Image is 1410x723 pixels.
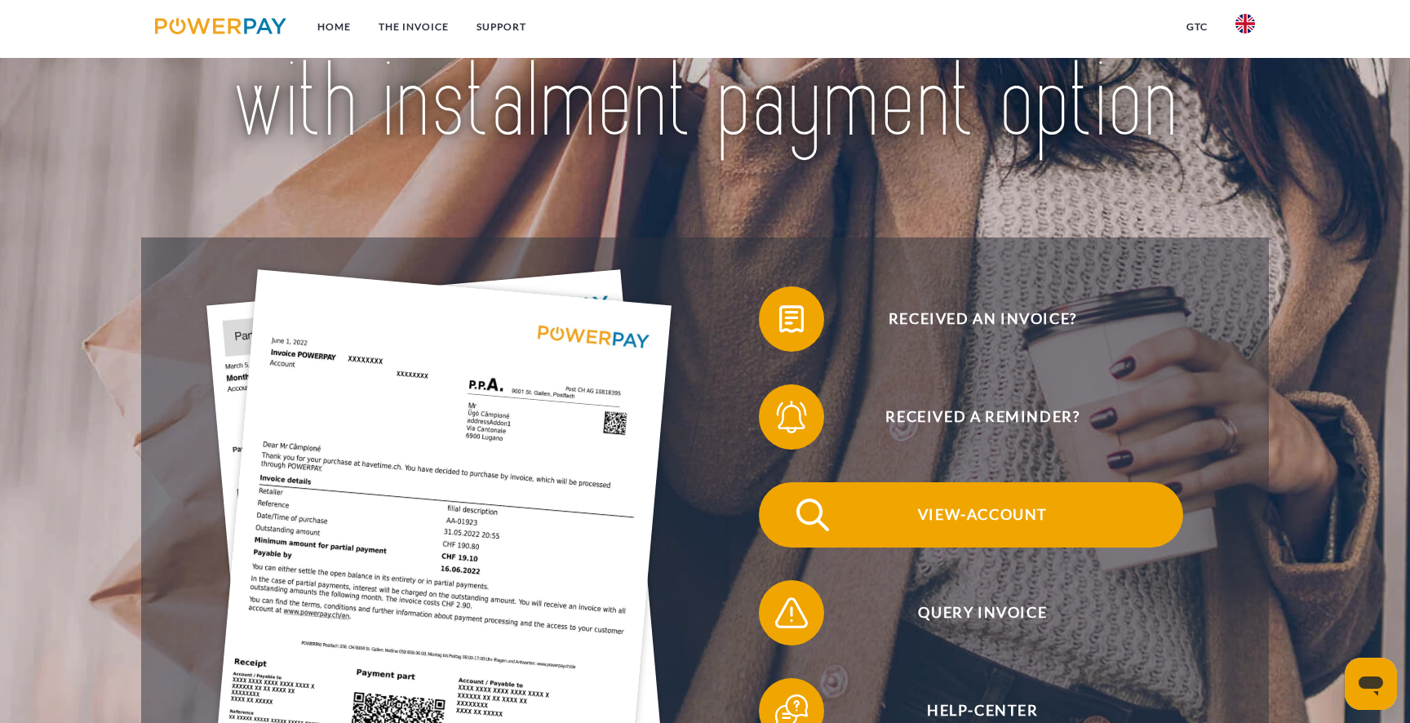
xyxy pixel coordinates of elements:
span: Query Invoice [783,580,1182,645]
a: GTC [1173,12,1222,42]
img: qb_bell.svg [771,397,812,437]
span: Received an invoice? [783,286,1182,352]
a: Home [304,12,365,42]
button: View-Account [759,482,1183,548]
button: Received an invoice? [759,286,1183,352]
span: Received a reminder? [783,384,1182,450]
img: qb_warning.svg [771,592,812,633]
img: qb_search.svg [792,495,833,535]
a: THE INVOICE [365,12,463,42]
a: Support [463,12,540,42]
img: logo-powerpay.svg [155,18,286,34]
button: Received a reminder? [759,384,1183,450]
iframe: Button to launch messaging window [1345,658,1397,710]
img: qb_bill.svg [771,299,812,339]
img: en [1235,14,1255,33]
span: View-Account [783,482,1182,548]
button: Query Invoice [759,580,1183,645]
